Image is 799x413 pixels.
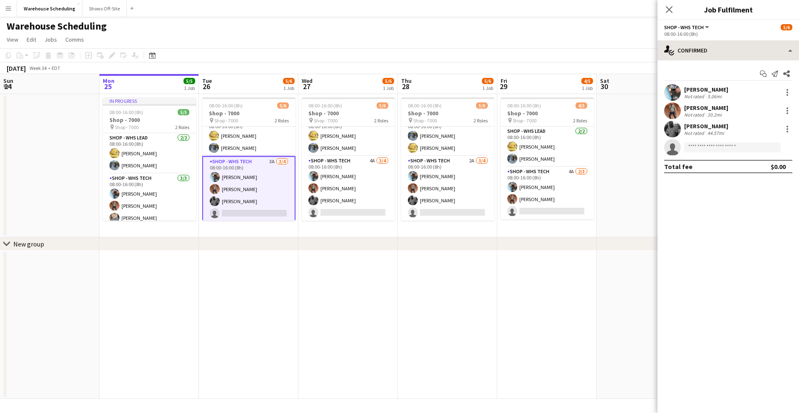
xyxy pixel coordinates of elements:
[103,77,114,85] span: Mon
[302,116,395,156] app-card-role: Shop - WHS Lead2/208:00-16:00 (8h)[PERSON_NAME][PERSON_NAME]
[300,82,313,91] span: 27
[482,85,493,91] div: 1 Job
[501,167,594,219] app-card-role: Shop - WHS Tech4A2/308:00-16:00 (8h)[PERSON_NAME][PERSON_NAME]
[684,130,706,136] div: Not rated
[476,102,488,109] span: 5/6
[374,117,388,124] span: 2 Roles
[202,97,295,221] app-job-card: 08:00-16:00 (8h)5/6Shop - 7000 Shop - 70002 RolesShop - WHS Lead2/208:00-16:00 (8h)[PERSON_NAME][...
[102,82,114,91] span: 25
[664,24,704,30] span: Shop - WHS Tech
[115,124,139,130] span: Shop - 7000
[501,127,594,167] app-card-role: Shop - WHS Lead2/208:00-16:00 (8h)[PERSON_NAME][PERSON_NAME]
[214,117,238,124] span: Shop - 7000
[501,77,507,85] span: Fri
[314,117,337,124] span: Shop - 7000
[401,77,412,85] span: Thu
[684,122,728,130] div: [PERSON_NAME]
[27,36,36,43] span: Edit
[684,93,706,100] div: Not rated
[103,174,196,226] app-card-role: Shop - WHS Tech3/308:00-16:00 (8h)[PERSON_NAME][PERSON_NAME][PERSON_NAME]
[184,85,195,91] div: 1 Job
[103,97,196,221] app-job-card: In progress08:00-16:00 (8h)5/5Shop - 7000 Shop - 70002 RolesShop - WHS Lead2/208:00-16:00 (8h)[PE...
[684,112,706,118] div: Not rated
[507,102,541,109] span: 08:00-16:00 (8h)
[27,65,48,71] span: Week 34
[664,162,692,171] div: Total fee
[658,40,799,60] div: Confirmed
[706,130,726,136] div: 44.57mi
[501,109,594,117] h3: Shop - 7000
[302,156,395,221] app-card-role: Shop - WHS Tech4A3/408:00-16:00 (8h)[PERSON_NAME][PERSON_NAME][PERSON_NAME]
[103,97,196,104] div: In progress
[413,117,437,124] span: Shop - 7000
[184,78,195,84] span: 5/5
[13,240,44,248] div: New group
[401,109,494,117] h3: Shop - 7000
[45,36,57,43] span: Jobs
[2,82,13,91] span: 24
[658,4,799,15] h3: Job Fulfilment
[109,109,143,115] span: 08:00-16:00 (8h)
[600,77,609,85] span: Sat
[474,117,488,124] span: 2 Roles
[482,78,494,84] span: 5/6
[382,78,394,84] span: 5/6
[302,97,395,221] app-job-card: 08:00-16:00 (8h)5/6Shop - 7000 Shop - 70002 RolesShop - WHS Lead2/208:00-16:00 (8h)[PERSON_NAME][...
[377,102,388,109] span: 5/6
[302,77,313,85] span: Wed
[283,78,295,84] span: 5/6
[573,117,587,124] span: 2 Roles
[202,109,295,117] h3: Shop - 7000
[202,156,295,222] app-card-role: Shop - WHS Tech3A3/408:00-16:00 (8h)[PERSON_NAME][PERSON_NAME][PERSON_NAME]
[103,133,196,174] app-card-role: Shop - WHS Lead2/208:00-16:00 (8h)[PERSON_NAME][PERSON_NAME]
[664,31,792,37] div: 08:00-16:00 (8h)
[400,82,412,91] span: 28
[3,77,13,85] span: Sun
[7,36,18,43] span: View
[23,34,40,45] a: Edit
[706,93,723,100] div: 5.06mi
[501,97,594,219] app-job-card: 08:00-16:00 (8h)4/5Shop - 7000 Shop - 70002 RolesShop - WHS Lead2/208:00-16:00 (8h)[PERSON_NAME][...
[664,24,710,30] button: Shop - WHS Tech
[41,34,60,45] a: Jobs
[706,112,723,118] div: 20.2mi
[201,82,212,91] span: 26
[202,77,212,85] span: Tue
[576,102,587,109] span: 4/5
[17,0,82,17] button: Warehouse Scheduling
[401,97,494,221] app-job-card: 08:00-16:00 (8h)5/6Shop - 7000 Shop - 70002 RolesShop - WHS Lead2/208:00-16:00 (8h)[PERSON_NAME][...
[82,0,127,17] button: Shows Off-Site
[401,156,494,221] app-card-role: Shop - WHS Tech2A3/408:00-16:00 (8h)[PERSON_NAME][PERSON_NAME][PERSON_NAME]
[283,85,294,91] div: 1 Job
[275,117,289,124] span: 2 Roles
[62,34,87,45] a: Comms
[302,109,395,117] h3: Shop - 7000
[599,82,609,91] span: 30
[178,109,189,115] span: 5/5
[383,85,394,91] div: 1 Job
[499,82,507,91] span: 29
[3,34,22,45] a: View
[771,162,786,171] div: $0.00
[582,85,593,91] div: 1 Job
[401,116,494,156] app-card-role: Shop - WHS Lead2/208:00-16:00 (8h)[PERSON_NAME][PERSON_NAME]
[7,20,107,32] h1: Warehouse Scheduling
[52,65,60,71] div: EDT
[65,36,84,43] span: Comms
[408,102,442,109] span: 08:00-16:00 (8h)
[684,104,728,112] div: [PERSON_NAME]
[103,116,196,124] h3: Shop - 7000
[175,124,189,130] span: 2 Roles
[209,102,243,109] span: 08:00-16:00 (8h)
[7,64,26,72] div: [DATE]
[513,117,536,124] span: Shop - 7000
[781,24,792,30] span: 5/6
[581,78,593,84] span: 4/5
[684,86,728,93] div: [PERSON_NAME]
[277,102,289,109] span: 5/6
